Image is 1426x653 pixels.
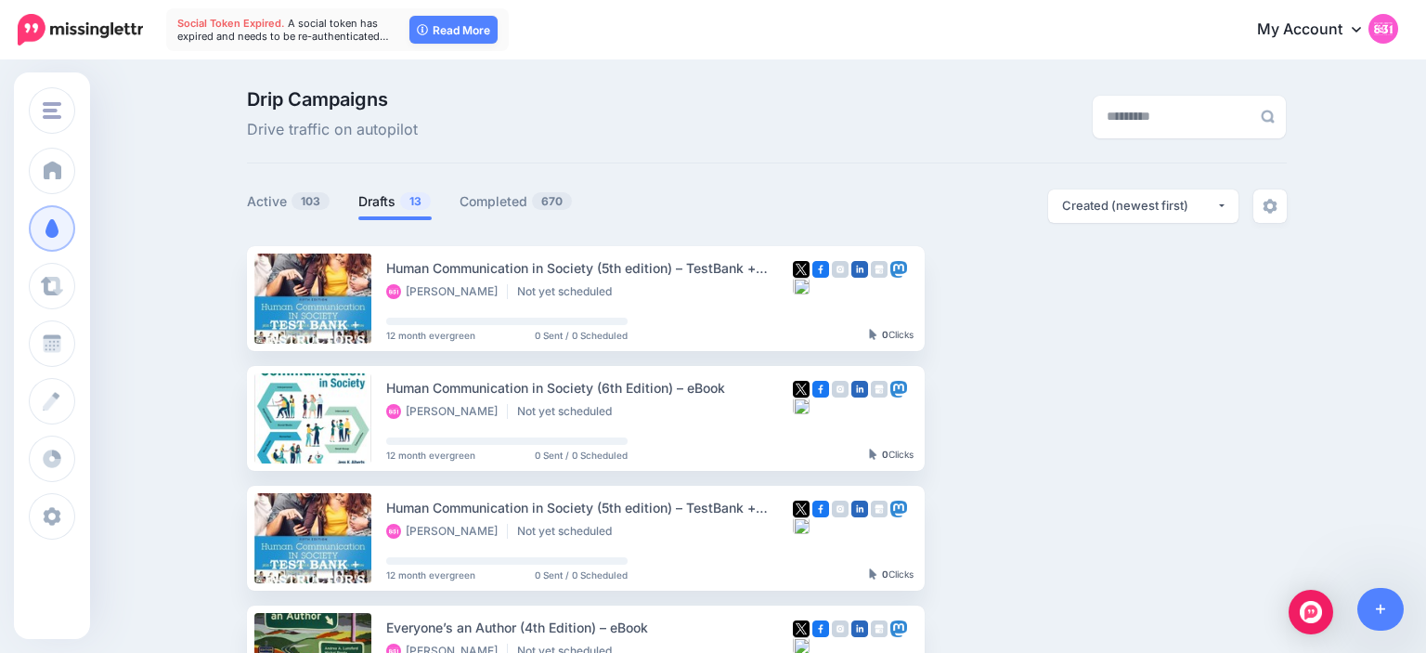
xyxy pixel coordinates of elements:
[851,620,868,637] img: linkedin-square.png
[1289,590,1333,634] div: Open Intercom Messenger
[535,570,628,580] span: 0 Sent / 0 Scheduled
[535,451,628,460] span: 0 Sent / 0 Scheduled
[517,524,621,539] li: Not yet scheduled
[890,261,907,278] img: mastodon-square.png
[386,257,793,279] div: Human Communication in Society (5th edition) – TestBank + PowerPoint
[793,278,810,294] img: bluesky-grey-square.png
[851,261,868,278] img: linkedin-square.png
[851,381,868,398] img: linkedin-square.png
[832,261,849,278] img: instagram-grey-square.png
[517,284,621,299] li: Not yet scheduled
[247,118,418,142] span: Drive traffic on autopilot
[882,449,888,460] b: 0
[812,501,829,517] img: facebook-square.png
[386,377,793,398] div: Human Communication in Society (6th Edition) – eBook
[18,14,143,46] img: Missinglettr
[832,620,849,637] img: instagram-grey-square.png
[832,381,849,398] img: instagram-grey-square.png
[890,381,907,398] img: mastodon-square.png
[535,331,628,340] span: 0 Sent / 0 Scheduled
[177,17,389,43] span: A social token has expired and needs to be re-authenticated…
[869,569,914,581] div: Clicks
[409,16,498,44] a: Read More
[793,517,810,534] img: bluesky-grey-square.png
[793,261,810,278] img: twitter-square.png
[386,570,475,580] span: 12 month evergreen
[871,501,888,517] img: google_business-grey-square.png
[517,404,621,419] li: Not yet scheduled
[832,501,849,517] img: instagram-grey-square.png
[812,381,829,398] img: facebook-square.png
[871,261,888,278] img: google_business-grey-square.png
[1261,110,1275,124] img: search-grey-6.png
[890,501,907,517] img: mastodon-square.png
[882,568,888,580] b: 0
[882,329,888,340] b: 0
[871,381,888,398] img: google_business-grey-square.png
[869,330,914,341] div: Clicks
[292,192,330,210] span: 103
[812,620,829,637] img: facebook-square.png
[1062,197,1216,215] div: Created (newest first)
[890,620,907,637] img: mastodon-square.png
[386,404,508,419] li: [PERSON_NAME]
[400,192,431,210] span: 13
[1263,199,1277,214] img: settings-grey.png
[247,90,418,109] span: Drip Campaigns
[851,501,868,517] img: linkedin-square.png
[386,524,508,539] li: [PERSON_NAME]
[869,568,877,580] img: pointer-grey-darker.png
[869,450,914,461] div: Clicks
[386,284,508,299] li: [PERSON_NAME]
[386,497,793,518] div: Human Communication in Society (5th edition) – TestBank + PowerPoint
[793,501,810,517] img: twitter-square.png
[793,381,810,398] img: twitter-square.png
[871,620,888,637] img: google_business-grey-square.png
[532,192,572,210] span: 670
[43,102,61,119] img: menu.png
[247,190,331,213] a: Active103
[1238,7,1398,53] a: My Account
[793,398,810,414] img: bluesky-grey-square.png
[177,17,285,30] span: Social Token Expired.
[869,329,877,340] img: pointer-grey-darker.png
[793,620,810,637] img: twitter-square.png
[460,190,573,213] a: Completed670
[386,617,793,638] div: Everyone’s an Author (4th Edition) – eBook
[386,331,475,340] span: 12 month evergreen
[812,261,829,278] img: facebook-square.png
[358,190,432,213] a: Drafts13
[869,449,877,460] img: pointer-grey-darker.png
[1048,189,1238,223] button: Created (newest first)
[386,451,475,460] span: 12 month evergreen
